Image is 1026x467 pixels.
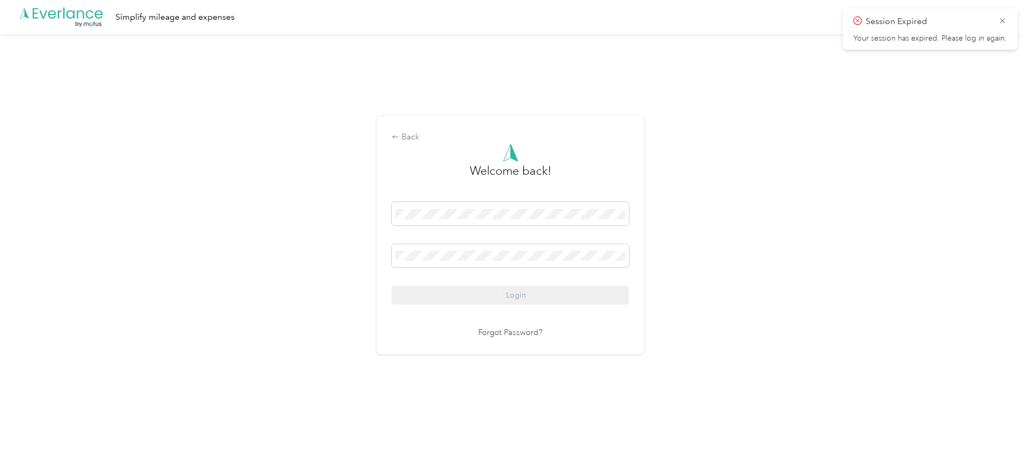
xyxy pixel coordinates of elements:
[470,162,551,191] h3: greeting
[392,131,629,144] div: Back
[115,11,235,24] div: Simplify mileage and expenses
[853,34,1007,43] p: Your session has expired. Please log in again.
[478,327,542,339] a: Forgot Password?
[866,15,991,28] p: Session Expired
